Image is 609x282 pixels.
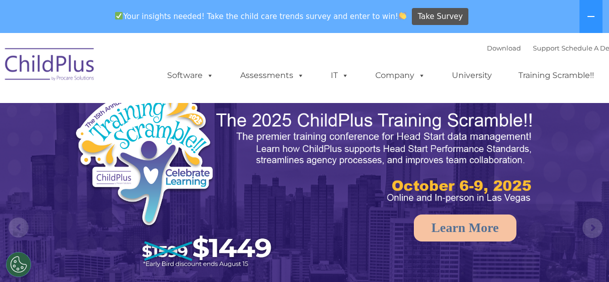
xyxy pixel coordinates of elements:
[111,6,411,26] span: Your insights needed! Take the child care trends survey and enter to win!
[365,65,435,85] a: Company
[412,8,468,25] a: Take Survey
[533,44,559,52] a: Support
[6,252,31,277] button: Cookies Settings
[487,44,521,52] a: Download
[418,8,463,25] span: Take Survey
[414,214,516,241] a: Learn More
[399,12,406,19] img: 👏
[230,65,314,85] a: Assessments
[442,65,502,85] a: University
[157,65,224,85] a: Software
[115,12,123,19] img: ✅
[321,65,359,85] a: IT
[508,65,604,85] a: Training Scramble!!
